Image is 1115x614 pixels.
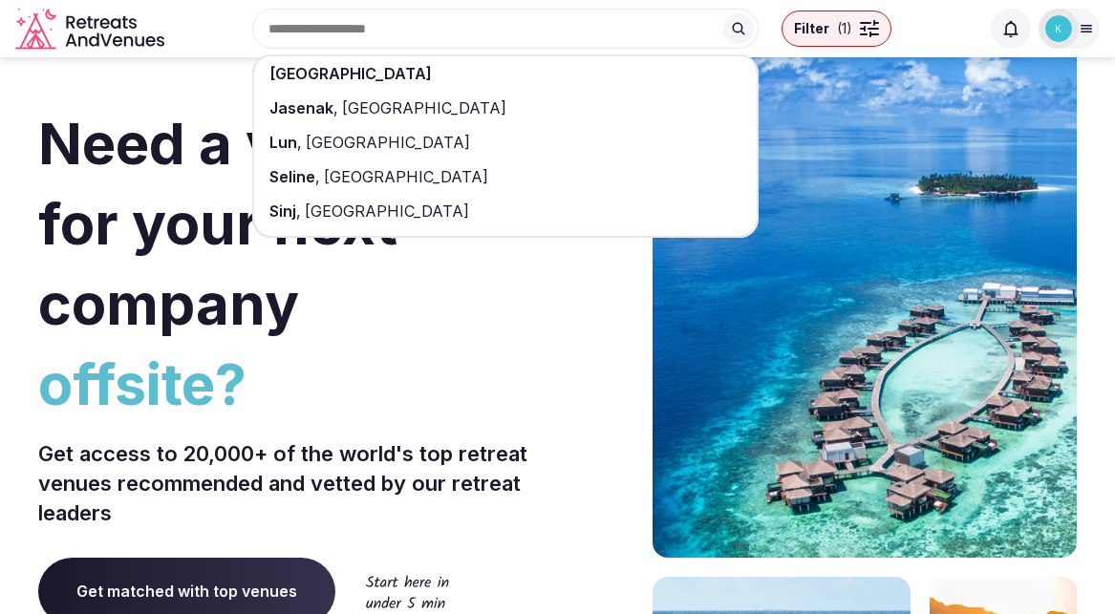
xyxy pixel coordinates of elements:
[782,11,891,47] button: Filter(1)
[269,167,315,186] span: Seline
[38,109,418,338] span: Need a venue for your next company
[269,201,296,221] span: Sinj
[301,201,469,221] span: [GEOGRAPHIC_DATA]
[15,8,168,51] svg: Retreats and Venues company logo
[254,159,757,194] div: ,
[38,344,550,424] span: offsite?
[302,133,470,152] span: [GEOGRAPHIC_DATA]
[269,98,333,117] span: Jasenak
[320,167,488,186] span: [GEOGRAPHIC_DATA]
[366,575,449,608] img: Start here in under 5 min
[1045,15,1072,42] img: kathrynmyoga.com
[15,8,168,51] a: Visit the homepage
[269,133,297,152] span: Lun
[338,98,506,117] span: [GEOGRAPHIC_DATA]
[254,91,757,125] div: ,
[269,64,432,83] span: [GEOGRAPHIC_DATA]
[254,125,757,159] div: ,
[794,19,829,38] span: Filter
[254,194,757,228] div: ,
[38,439,550,527] p: Get access to 20,000+ of the world's top retreat venues recommended and vetted by our retreat lea...
[837,19,852,38] span: ( 1 )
